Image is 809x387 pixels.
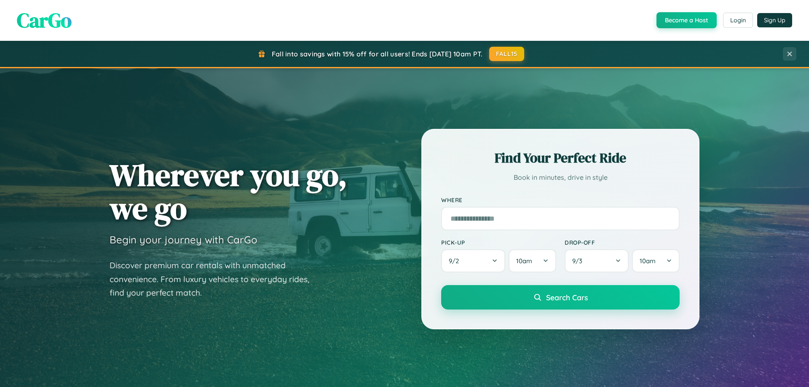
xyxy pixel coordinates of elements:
[757,13,792,27] button: Sign Up
[449,257,463,265] span: 9 / 2
[565,239,680,246] label: Drop-off
[110,233,257,246] h3: Begin your journey with CarGo
[110,158,347,225] h1: Wherever you go, we go
[110,259,320,300] p: Discover premium car rentals with unmatched convenience. From luxury vehicles to everyday rides, ...
[441,249,505,272] button: 9/2
[546,293,588,302] span: Search Cars
[509,249,556,272] button: 10am
[441,285,680,310] button: Search Cars
[441,171,680,184] p: Book in minutes, drive in style
[441,196,680,203] label: Where
[572,257,587,265] span: 9 / 3
[632,249,680,272] button: 10am
[489,47,525,61] button: FALL15
[565,249,629,272] button: 9/3
[17,6,72,34] span: CarGo
[640,257,656,265] span: 10am
[441,239,556,246] label: Pick-up
[441,149,680,167] h2: Find Your Perfect Ride
[272,50,483,58] span: Fall into savings with 15% off for all users! Ends [DATE] 10am PT.
[723,13,753,28] button: Login
[516,257,532,265] span: 10am
[656,12,717,28] button: Become a Host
